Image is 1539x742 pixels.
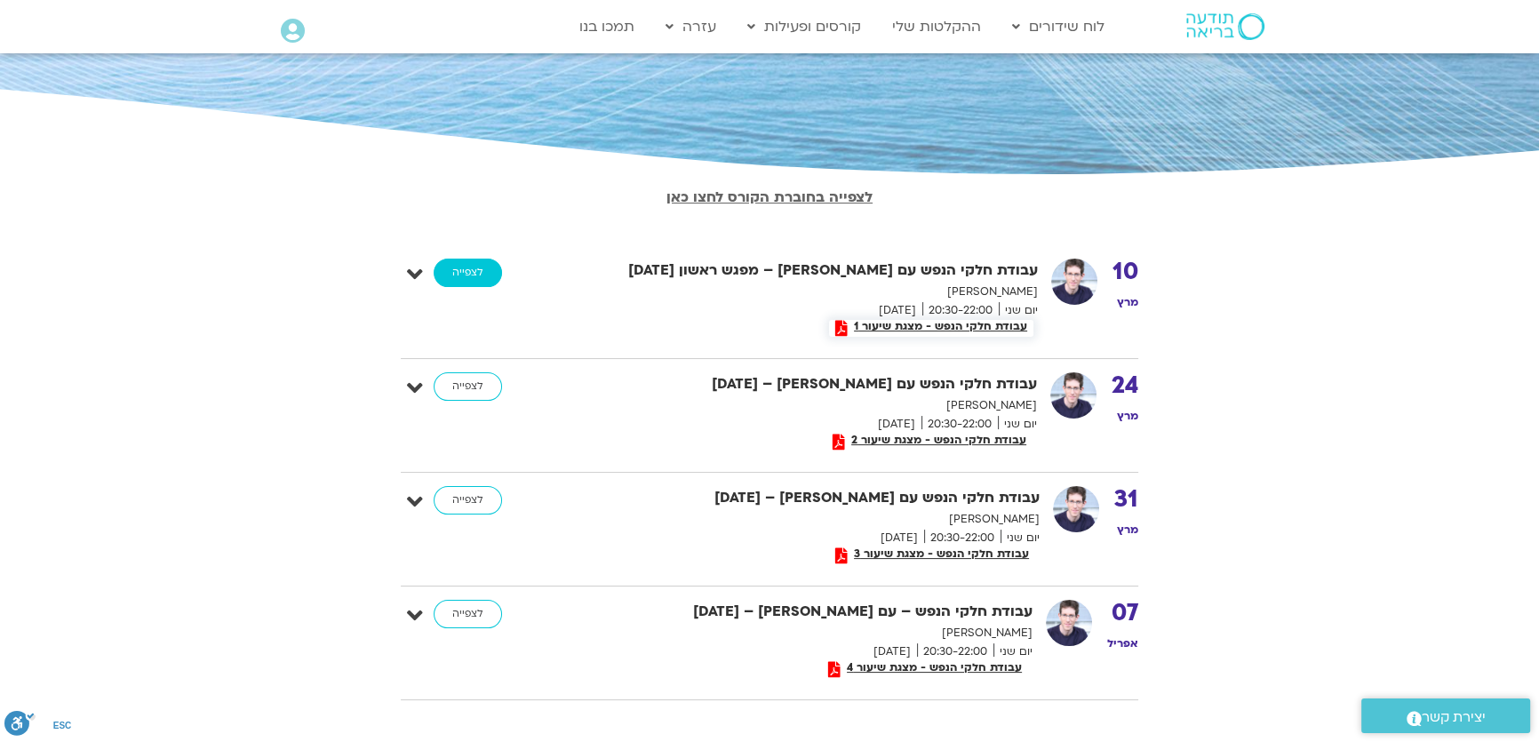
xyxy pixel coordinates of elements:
[434,259,502,287] a: לצפייה
[1112,259,1138,285] strong: 10
[848,320,1033,332] span: עבודת חלקי הנפש - מצגת שיעור 1
[1117,409,1138,423] span: מרץ
[841,661,1028,674] span: עבודת חלקי הנפש - מצגת שיעור 4
[604,510,1040,529] p: [PERSON_NAME]
[873,301,922,320] span: [DATE]
[845,434,1033,446] span: עבודת חלקי הנפש - מצגת שיעור 2
[883,10,990,44] a: ההקלטות שלי
[826,434,1033,451] a: עבודת חלקי הנפש - מצגת שיעור 2
[602,372,1037,396] strong: עבודת חלקי הנפש עם [PERSON_NAME] – [DATE]
[434,372,502,401] a: לצפייה
[666,187,873,207] a: לצפייה בחוברת הקורס לחצו כאן
[1117,523,1138,537] span: מרץ
[1361,698,1530,733] a: יצירת קשר
[434,486,502,515] a: לצפייה
[872,415,921,434] span: [DATE]
[924,529,1001,547] span: 20:30-22:00
[874,529,924,547] span: [DATE]
[1112,372,1138,399] strong: 24
[867,642,917,661] span: [DATE]
[1107,636,1138,650] span: אפריל
[998,415,1037,434] span: יום שני
[921,415,998,434] span: 20:30-22:00
[602,396,1037,415] p: [PERSON_NAME]
[597,600,1033,624] strong: עבודת חלקי הנפש – עם [PERSON_NAME] – [DATE]
[1422,706,1486,730] span: יצירת קשר
[1003,10,1113,44] a: לוח שידורים
[999,301,1038,320] span: יום שני
[1117,295,1138,309] span: מרץ
[822,661,1028,678] a: עבודת חלקי הנפש - מצגת שיעור 4
[604,486,1040,510] strong: עבודת חלקי הנפש עם [PERSON_NAME] – [DATE]
[848,547,1035,560] span: עבודת חלקי הנפש - מצגת שיעור 3
[829,547,1035,564] a: עבודת חלקי הנפש - מצגת שיעור 3
[657,10,725,44] a: עזרה
[1107,600,1138,626] strong: 07
[1001,529,1040,547] span: יום שני
[829,320,1033,337] a: עבודת חלקי הנפש - מצגת שיעור 1
[434,600,502,628] a: לצפייה
[917,642,993,661] span: 20:30-22:00
[738,10,870,44] a: קורסים ופעילות
[602,259,1038,283] strong: עבודת חלקי הנפש עם [PERSON_NAME] – מפגש ראשון [DATE]
[922,301,999,320] span: 20:30-22:00
[597,624,1033,642] p: [PERSON_NAME]
[1186,13,1264,40] img: תודעה בריאה
[993,642,1033,661] span: יום שני
[570,10,643,44] a: תמכו בנו
[602,283,1038,301] p: [PERSON_NAME]
[1114,486,1138,513] strong: 31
